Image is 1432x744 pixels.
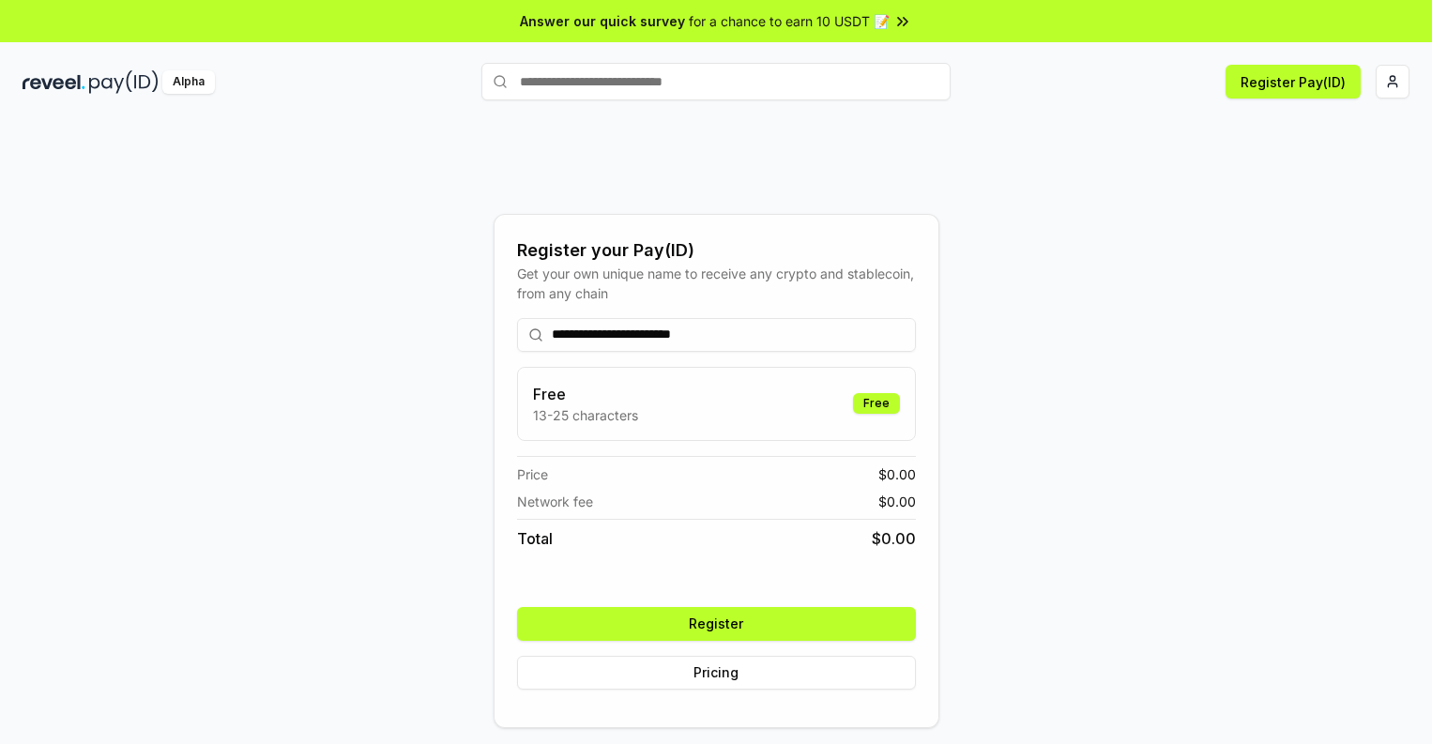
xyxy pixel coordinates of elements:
[533,405,638,425] p: 13-25 characters
[520,11,685,31] span: Answer our quick survey
[878,464,916,484] span: $ 0.00
[517,492,593,511] span: Network fee
[517,527,553,550] span: Total
[89,70,159,94] img: pay_id
[517,237,916,264] div: Register your Pay(ID)
[689,11,890,31] span: for a chance to earn 10 USDT 📝
[872,527,916,550] span: $ 0.00
[23,70,85,94] img: reveel_dark
[517,464,548,484] span: Price
[517,607,916,641] button: Register
[878,492,916,511] span: $ 0.00
[1226,65,1361,99] button: Register Pay(ID)
[533,383,638,405] h3: Free
[517,264,916,303] div: Get your own unique name to receive any crypto and stablecoin, from any chain
[517,656,916,690] button: Pricing
[162,70,215,94] div: Alpha
[853,393,900,414] div: Free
